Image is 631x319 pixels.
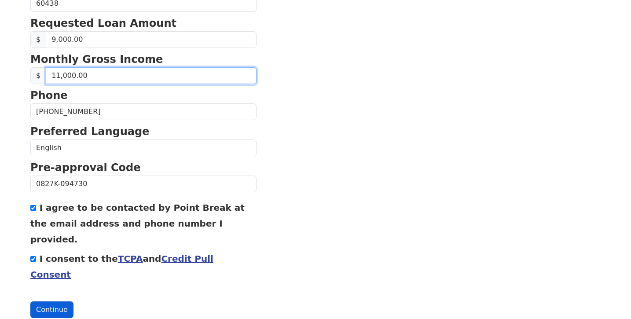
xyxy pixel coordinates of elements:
input: 0.00 [46,67,257,84]
span: $ [30,67,46,84]
input: Phone [30,103,257,120]
strong: Preferred Language [30,125,149,138]
strong: Pre-approval Code [30,161,141,174]
button: Continue [30,301,73,318]
input: Requested Loan Amount [46,31,257,48]
input: Pre-approval Code [30,176,257,192]
strong: Phone [30,89,68,102]
label: I agree to be contacted by Point Break at the email address and phone number I provided. [30,202,245,245]
span: $ [30,31,46,48]
p: Monthly Gross Income [30,51,257,67]
strong: Requested Loan Amount [30,17,176,29]
a: TCPA [118,253,143,264]
label: I consent to the and [30,253,213,280]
